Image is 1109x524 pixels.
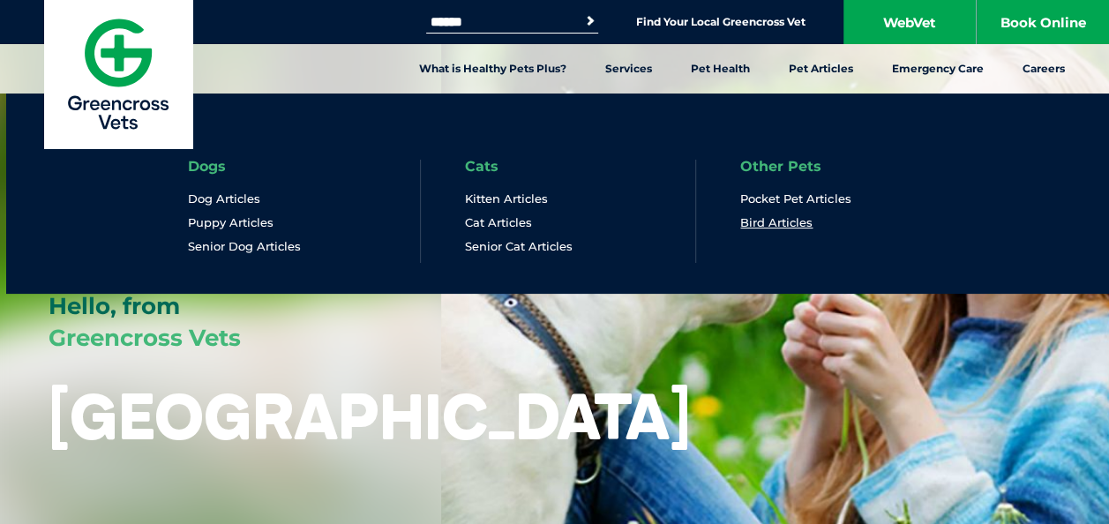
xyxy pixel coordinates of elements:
a: Kitten Articles [465,191,548,206]
h1: [GEOGRAPHIC_DATA] [49,381,691,451]
a: Dogs [188,160,226,174]
a: Senior Cat Articles [465,239,573,254]
a: Pet Articles [769,44,873,94]
button: Search [581,12,599,30]
span: Hello, from [49,292,180,320]
a: Cats [465,160,498,174]
a: Find Your Local Greencross Vet [636,15,806,29]
span: Greencross Vets [49,324,241,352]
a: Senior Dog Articles [188,239,301,254]
a: Puppy Articles [188,215,274,230]
a: What is Healthy Pets Plus? [400,44,586,94]
a: Cat Articles [465,215,532,230]
a: Other Pets [740,160,821,174]
a: Emergency Care [873,44,1003,94]
a: Services [586,44,671,94]
a: Pocket Pet Articles [740,191,850,206]
a: Pet Health [671,44,769,94]
a: Careers [1003,44,1084,94]
a: Dog Articles [188,191,260,206]
a: Bird Articles [740,215,813,230]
